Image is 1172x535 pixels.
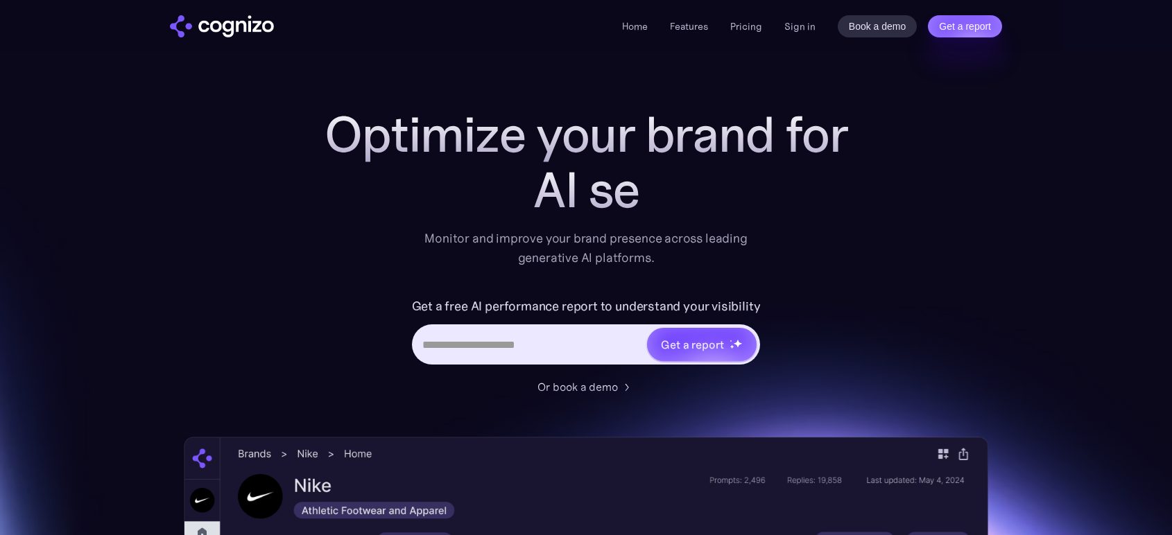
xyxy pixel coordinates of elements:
[415,229,757,267] div: Monitor and improve your brand presence across leading generative AI platforms.
[412,295,761,317] label: Get a free AI performance report to understand your visibility
[730,340,732,342] img: star
[537,378,618,395] div: Or book a demo
[170,15,274,37] a: home
[309,162,863,218] div: AI se
[646,326,758,362] a: Get a reportstarstarstar
[670,20,708,33] a: Features
[928,15,1002,37] a: Get a report
[784,18,816,35] a: Sign in
[537,378,635,395] a: Or book a demo
[170,15,274,37] img: cognizo logo
[622,20,648,33] a: Home
[730,20,762,33] a: Pricing
[661,336,723,353] div: Get a report
[309,107,863,162] h1: Optimize your brand for
[730,344,734,349] img: star
[838,15,917,37] a: Book a demo
[412,295,761,371] form: Hero URL Input Form
[733,339,742,348] img: star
